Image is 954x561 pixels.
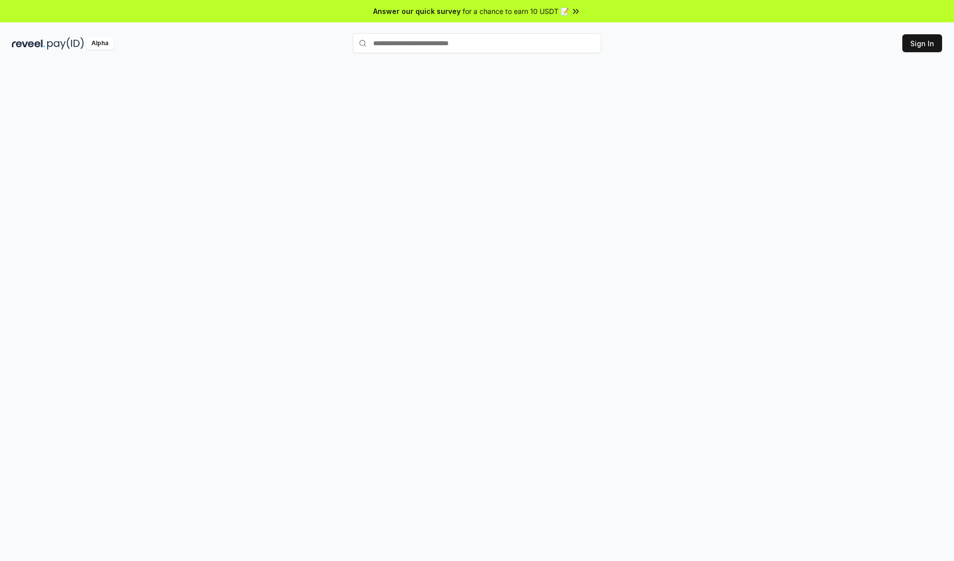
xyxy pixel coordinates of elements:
img: reveel_dark [12,37,45,50]
img: pay_id [47,37,84,50]
span: for a chance to earn 10 USDT 📝 [463,6,569,16]
div: Alpha [86,37,114,50]
span: Answer our quick survey [373,6,461,16]
button: Sign In [902,34,942,52]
